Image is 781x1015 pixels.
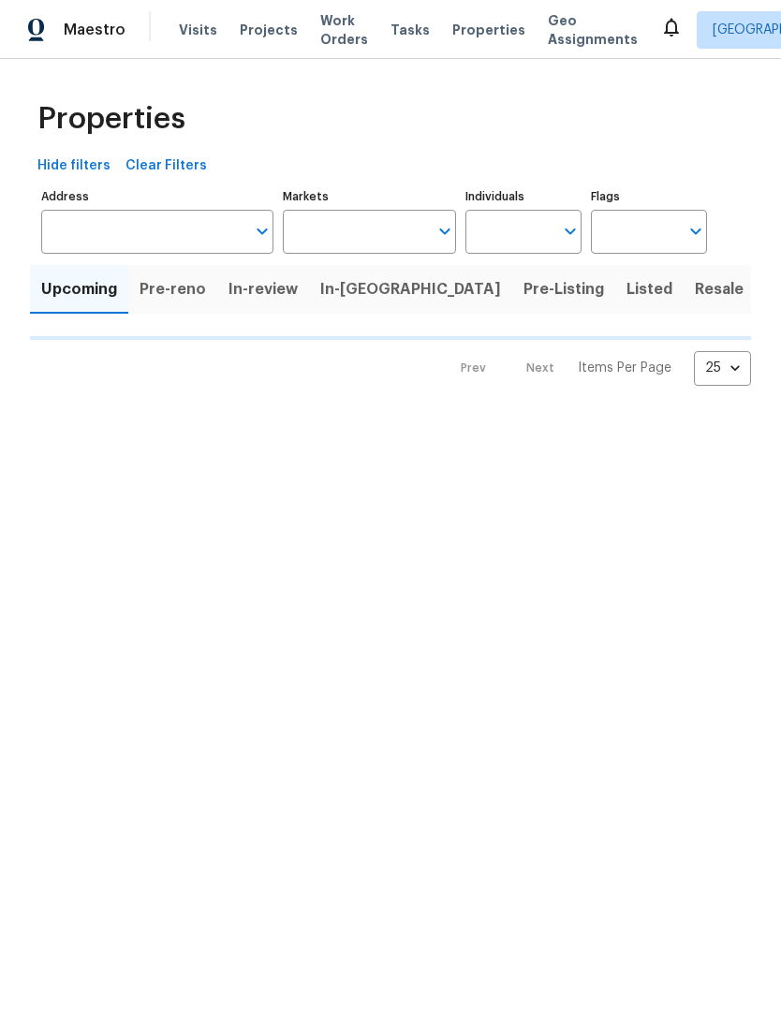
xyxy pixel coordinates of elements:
span: In-review [228,276,298,302]
span: Tasks [390,23,430,37]
label: Markets [283,191,457,202]
span: In-[GEOGRAPHIC_DATA] [320,276,501,302]
p: Items Per Page [578,359,671,377]
button: Hide filters [30,149,118,184]
button: Open [432,218,458,244]
span: Properties [37,110,185,128]
span: Geo Assignments [548,11,638,49]
span: Pre-reno [140,276,206,302]
button: Open [683,218,709,244]
span: Maestro [64,21,125,39]
nav: Pagination Navigation [443,351,751,386]
label: Individuals [465,191,582,202]
label: Flags [591,191,707,202]
label: Address [41,191,273,202]
span: Properties [452,21,525,39]
button: Open [557,218,583,244]
span: Visits [179,21,217,39]
div: 25 [694,344,751,392]
span: Projects [240,21,298,39]
button: Open [249,218,275,244]
span: Pre-Listing [523,276,604,302]
span: Hide filters [37,154,111,178]
span: Clear Filters [125,154,207,178]
span: Listed [626,276,672,302]
span: Upcoming [41,276,117,302]
span: Work Orders [320,11,368,49]
span: Resale [695,276,744,302]
button: Clear Filters [118,149,214,184]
